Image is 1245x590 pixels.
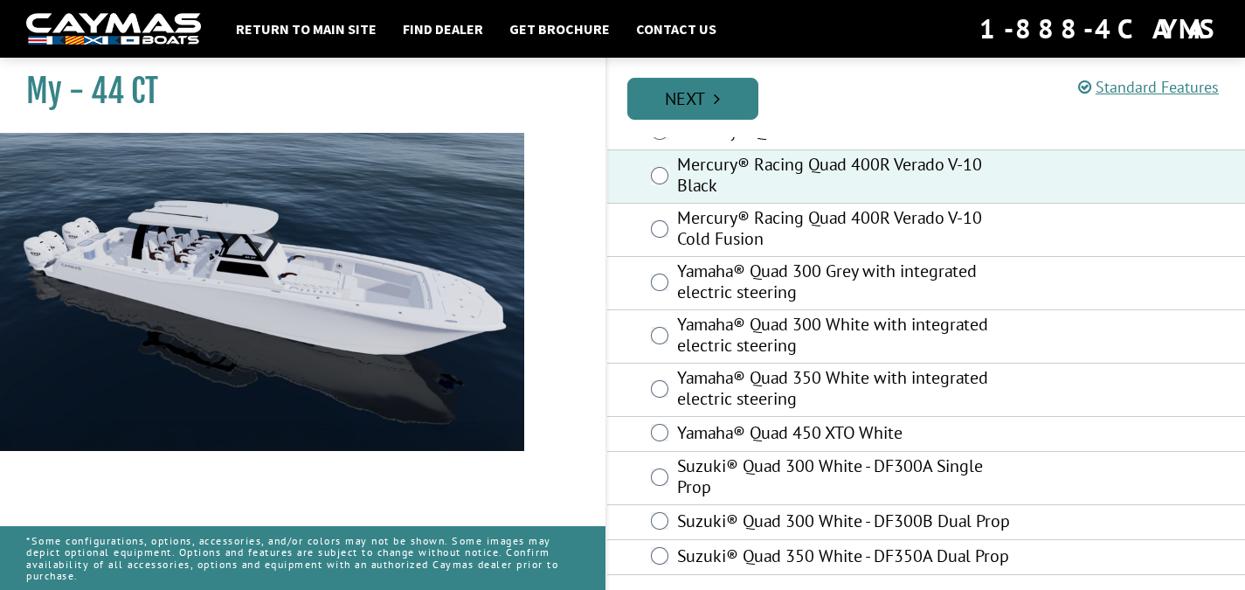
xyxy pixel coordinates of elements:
h1: My - 44 CT [26,72,562,111]
label: Suzuki® Quad 300 White - DF300B Dual Prop [677,510,1018,536]
label: Suzuki® Quad 300 White - DF300A Single Prop [677,455,1018,502]
label: Yamaha® Quad 300 Grey with integrated electric steering [677,260,1018,307]
a: Contact Us [627,17,725,40]
p: *Some configurations, options, accessories, and/or colors may not be shown. Some images may depic... [26,526,579,590]
a: Return to main site [227,17,385,40]
label: Mercury® Racing Quad 400R Verado V-10 Cold Fusion [677,207,1018,253]
div: 1-888-4CAYMAS [979,10,1219,48]
a: Standard Features [1078,77,1219,97]
a: Find Dealer [394,17,492,40]
a: Get Brochure [501,17,619,40]
a: Next [627,78,758,120]
label: Yamaha® Quad 450 XTO White [677,422,1018,448]
label: Yamaha® Quad 350 White with integrated electric steering [677,367,1018,413]
img: white-logo-c9c8dbefe5ff5ceceb0f0178aa75bf4bb51f6bca0971e226c86eb53dfe498488.png [26,13,201,45]
label: Suzuki® Quad 350 White - DF350A Dual Prop [677,545,1018,571]
label: Mercury® Racing Quad 400R Verado V-10 Black [677,154,1018,200]
label: Yamaha® Quad 300 White with integrated electric steering [677,314,1018,360]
